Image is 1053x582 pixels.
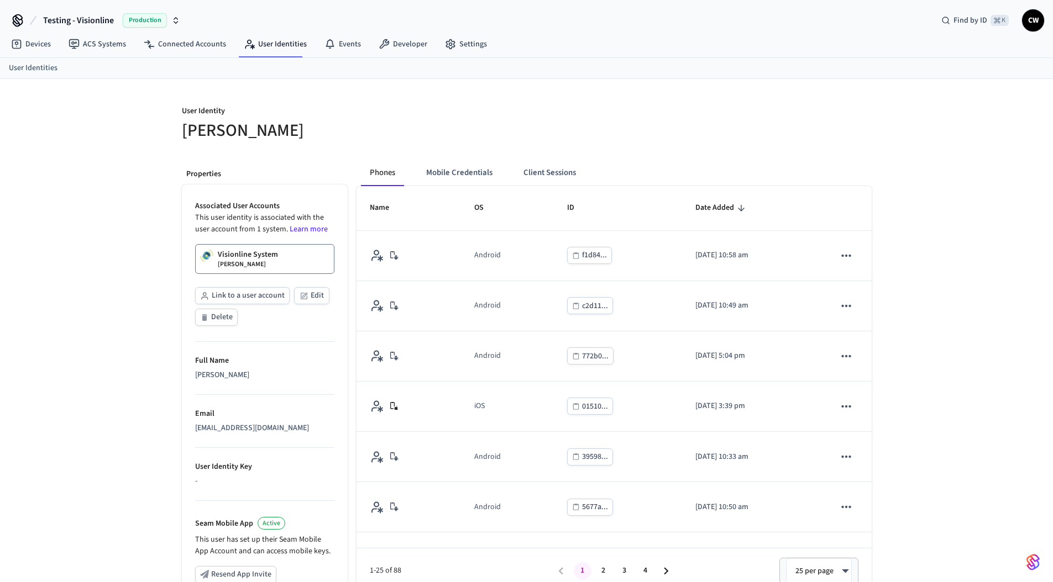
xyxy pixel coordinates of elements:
span: Testing - Visionline [43,14,114,27]
img: Visionline Logo [200,249,213,262]
span: Production [123,13,167,28]
button: Edit [294,287,329,304]
a: Events [316,34,370,54]
span: Active [263,518,280,528]
p: Seam Mobile App [195,518,253,530]
a: Visionline System[PERSON_NAME] [195,244,334,274]
p: Associated User Accounts [195,200,334,212]
div: - [195,475,334,487]
button: Delete [195,309,238,326]
p: This user has set up their Seam Mobile App Account and can access mobile keys. [195,534,334,557]
button: c2d11... [567,297,613,314]
div: 01510... [582,400,608,414]
a: Developer [370,34,436,54]
p: [DATE] 10:50 am [695,501,809,513]
a: Learn more [290,224,328,235]
span: OS [474,199,498,216]
button: page 1 [574,562,591,580]
nav: pagination navigation [551,562,677,580]
button: Client Sessions [515,160,585,186]
img: SeamLogoGradient.69752ec5.svg [1026,553,1040,571]
div: 772b0... [582,350,609,363]
button: 39598... [567,448,613,465]
p: [DATE] 3:39 pm [695,400,809,412]
div: Android [474,350,501,362]
button: 01510... [567,398,613,415]
a: ACS Systems [60,34,135,54]
p: [PERSON_NAME] [218,260,266,269]
button: Phones [361,160,404,186]
p: [DATE] 5:04 pm [695,350,809,362]
span: ⌘ K [991,15,1009,26]
span: 1-25 of 88 [370,565,551,576]
div: Android [474,501,501,513]
div: [EMAIL_ADDRESS][DOMAIN_NAME] [195,422,334,434]
p: Email [195,408,334,420]
h5: [PERSON_NAME] [182,119,520,142]
button: Go to page 4 [637,562,654,580]
div: Android [474,300,501,311]
div: iOS [474,400,485,412]
div: [PERSON_NAME] [195,369,334,381]
button: 5677a... [567,499,613,516]
button: Go to page 2 [595,562,612,580]
span: Name [370,199,404,216]
div: c2d11... [582,299,608,313]
button: Link to a user account [195,287,290,304]
a: Connected Accounts [135,34,235,54]
button: f1d84... [567,247,612,264]
p: Visionline System [218,249,278,260]
span: Find by ID [954,15,987,26]
button: Go to page 3 [616,562,633,580]
a: Settings [436,34,496,54]
p: Properties [186,168,343,180]
button: Go to next page [658,562,675,580]
div: Find by ID⌘ K [932,10,1018,30]
p: [DATE] 10:58 am [695,250,809,261]
a: Devices [2,34,60,54]
button: Mobile Credentials [417,160,501,186]
div: 5677a... [582,500,608,514]
p: This user identity is associated with the user account from 1 system. [195,212,334,235]
p: User Identity [182,105,520,119]
p: [DATE] 10:49 am [695,300,809,311]
p: User Identity Key [195,461,334,473]
span: Date Added [695,199,748,216]
a: User Identities [235,34,316,54]
p: Full Name [195,355,334,367]
button: CW [1022,9,1044,31]
div: 39598... [582,450,608,464]
span: CW [1023,10,1043,30]
div: Android [474,250,501,261]
div: f1d84... [582,248,607,262]
div: Android [474,451,501,463]
span: ID [567,199,589,216]
button: 772b0... [567,347,614,364]
p: [DATE] 10:33 am [695,451,809,463]
a: User Identities [9,62,57,74]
